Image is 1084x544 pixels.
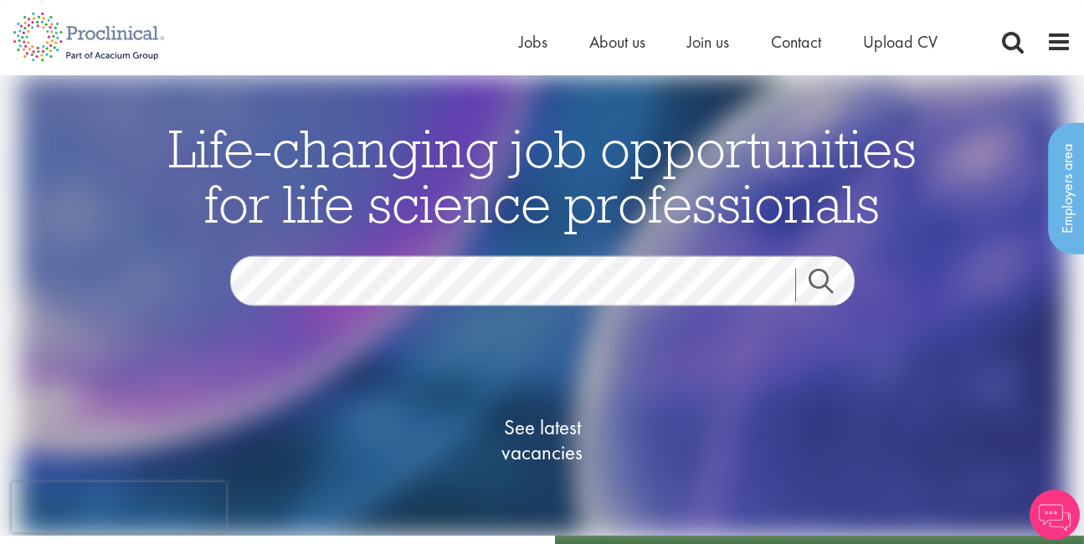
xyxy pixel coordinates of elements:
[795,268,867,301] a: Job search submit button
[687,31,729,53] a: Join us
[19,75,1066,536] img: candidate home
[1030,490,1080,540] img: Chatbot
[459,347,626,531] a: See latestvacancies
[519,31,547,53] a: Jobs
[12,482,226,532] iframe: reCAPTCHA
[589,31,645,53] a: About us
[863,31,938,53] a: Upload CV
[459,414,626,464] span: See latest vacancies
[168,114,917,236] span: Life-changing job opportunities for life science professionals
[771,31,821,53] a: Contact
